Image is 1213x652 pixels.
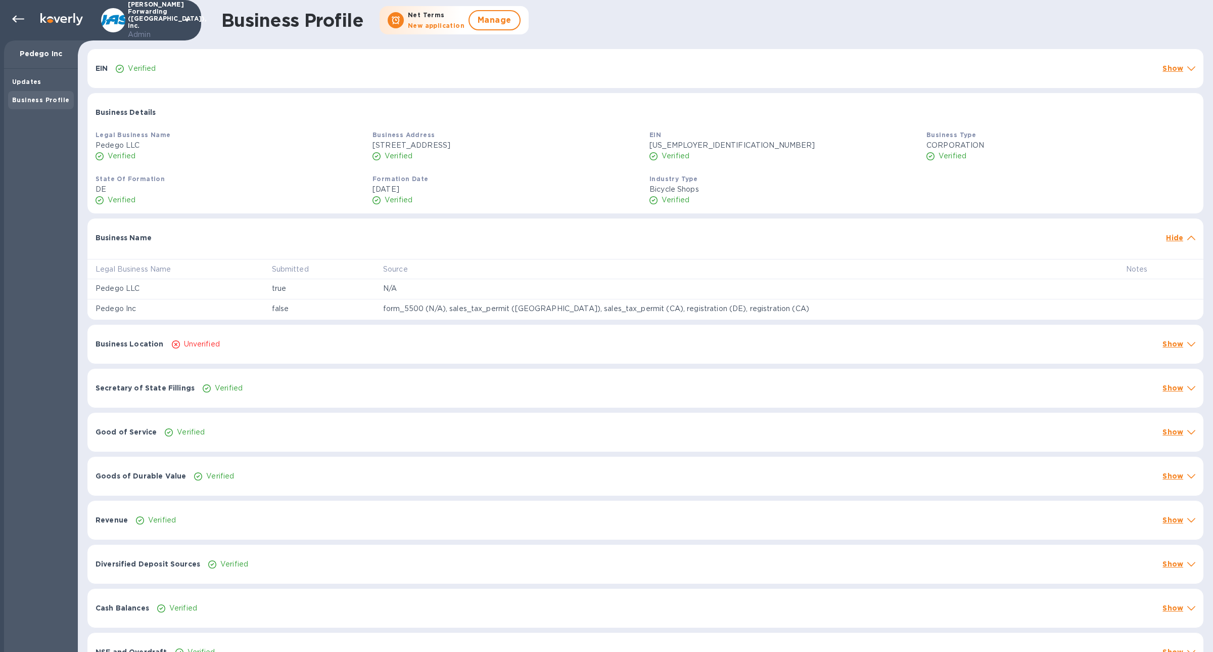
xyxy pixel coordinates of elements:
[96,63,108,73] p: EIN
[385,195,412,205] p: Verified
[128,1,178,40] p: [PERSON_NAME] Forwarding ([GEOGRAPHIC_DATA]), Inc.
[478,14,511,26] span: Manage
[96,140,364,151] p: Pedego LLC
[649,131,661,139] b: EIN
[12,78,41,85] b: Updates
[12,49,70,59] p: Pedego Inc
[272,283,367,294] p: true
[220,559,248,570] p: Verified
[372,131,435,139] b: Business Address
[469,10,521,30] button: Manage
[96,264,184,275] span: Legal Business Name
[272,264,322,275] span: Submitted
[662,195,689,205] p: Verified
[87,457,1203,496] div: Goods of Durable ValueVerifiedShow
[215,383,243,394] p: Verified
[87,369,1203,408] div: Secretary of State FillingsVerifiedShow
[408,22,464,29] b: New application
[221,10,363,31] h1: Business Profile
[169,603,197,614] p: Verified
[662,151,689,161] p: Verified
[372,175,429,183] b: Formation Date
[128,29,178,40] p: Admin
[96,303,256,314] p: Pedego Inc
[1162,471,1183,481] p: Show
[383,303,1110,314] p: form_5500 (N/A), sales_tax_permit ([GEOGRAPHIC_DATA]), sales_tax_permit (CA), registration (DE), ...
[87,93,1203,125] div: Business Details
[649,140,918,151] p: [US_EMPLOYER_IDENTIFICATION_NUMBER]
[96,283,256,294] p: Pedego LLC
[649,184,918,195] p: Bicycle Shops
[184,339,220,350] p: Unverified
[96,107,156,117] p: Business Details
[96,515,128,525] p: Revenue
[372,184,641,195] p: [DATE]
[926,131,976,139] b: Business Type
[649,175,697,183] b: Industry Type
[408,11,445,19] b: Net Terms
[40,13,83,25] img: Logo
[1166,233,1183,243] p: Hide
[96,383,195,393] p: Secretary of State Fillings
[96,131,171,139] b: Legal Business Name
[1126,264,1161,275] span: Notes
[383,264,421,275] span: Source
[272,264,309,275] p: Submitted
[96,184,364,195] p: DE
[926,140,1195,151] p: CORPORATION
[1162,339,1183,349] p: Show
[372,140,641,151] p: [STREET_ADDRESS]
[1162,515,1183,525] p: Show
[96,339,164,349] p: Business Location
[177,427,205,438] p: Verified
[96,559,200,569] p: Diversified Deposit Sources
[1162,427,1183,437] p: Show
[96,175,165,183] b: State Of Formation
[383,264,408,275] p: Source
[128,63,156,74] p: Verified
[12,96,69,104] b: Business Profile
[87,545,1203,584] div: Diversified Deposit SourcesVerifiedShow
[272,303,367,314] p: false
[108,151,135,161] p: Verified
[96,603,149,613] p: Cash Balances
[96,427,157,437] p: Good of Service
[96,233,152,243] p: Business Name
[96,264,171,275] p: Legal Business Name
[87,219,1203,251] div: Business NameHide
[206,471,234,482] p: Verified
[87,413,1203,452] div: Good of ServiceVerifiedShow
[1162,383,1183,393] p: Show
[1126,264,1148,275] p: Notes
[1162,63,1183,73] p: Show
[383,283,1110,294] p: N/A
[1162,559,1183,569] p: Show
[87,589,1203,628] div: Cash BalancesVerifiedShow
[385,151,412,161] p: Verified
[108,195,135,205] p: Verified
[939,151,966,161] p: Verified
[87,501,1203,540] div: RevenueVerifiedShow
[87,49,1203,88] div: EINVerifiedShow
[96,471,186,481] p: Goods of Durable Value
[1162,603,1183,613] p: Show
[148,515,176,526] p: Verified
[87,325,1203,364] div: Business LocationUnverifiedShow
